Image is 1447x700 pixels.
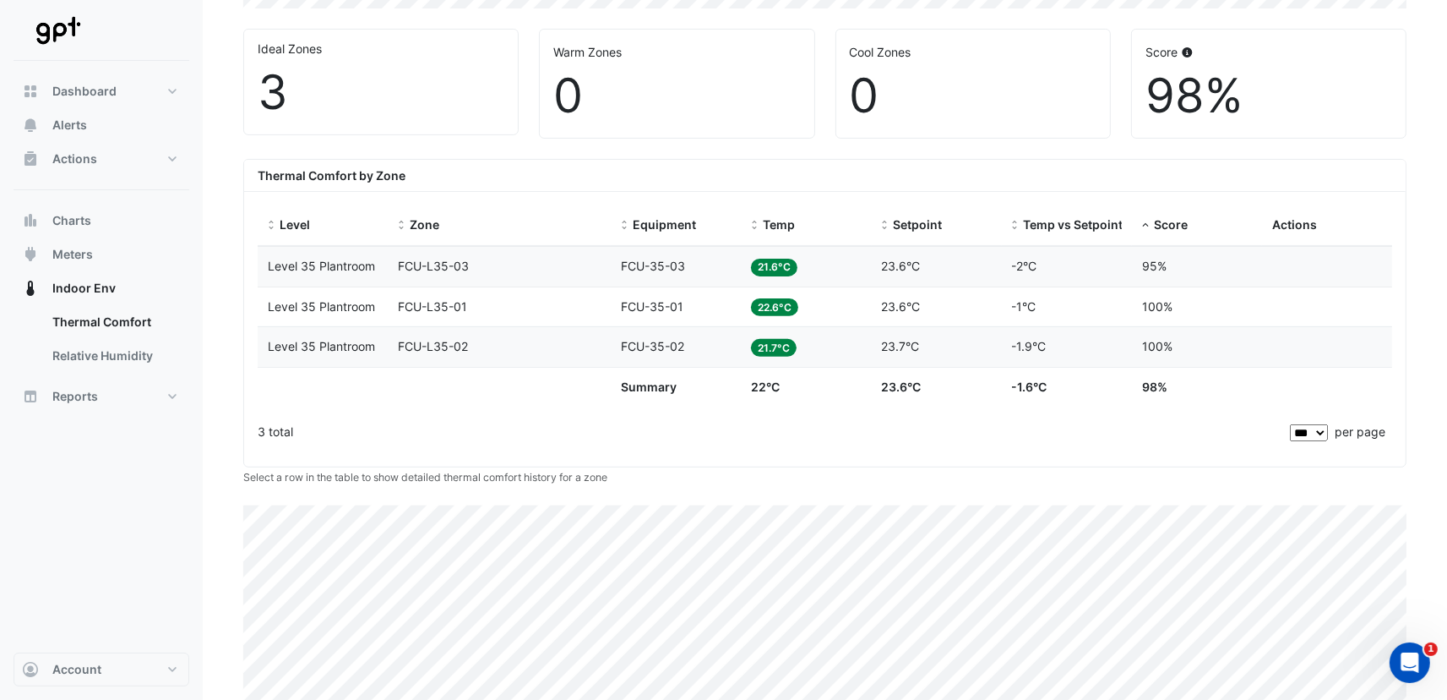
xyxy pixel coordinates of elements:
button: Meters [14,238,189,271]
span: -1°C [1012,299,1036,314]
small: Select a row in the table to show detailed thermal comfort history for a zone [243,471,607,484]
span: FCU-35-03 [621,259,685,273]
div: Indoor Env [14,305,189,380]
span: Reports [52,388,98,405]
span: Indoor Env [52,280,116,297]
app-icon: Actions [22,150,39,167]
img: Company Logo [20,14,96,47]
iframe: Intercom live chat [1390,643,1430,683]
span: Level 35 Plantroom [268,339,375,353]
span: 98% [1142,380,1167,394]
span: 23.6°C [882,380,922,394]
span: 23.7°C [882,339,920,353]
app-icon: Alerts [22,117,39,134]
app-icon: Charts [22,212,39,229]
span: 95% [1142,259,1167,273]
span: -2°C [1012,259,1037,273]
div: 0 [553,68,800,124]
div: Score [1145,43,1392,61]
div: Ideal Zones [258,40,504,57]
button: Dashboard [14,74,189,108]
div: 98% [1145,68,1392,124]
span: 22°C [751,380,780,394]
span: 21.6°C [751,259,797,276]
span: FCU-L35-01 [398,299,467,314]
app-icon: Dashboard [22,83,39,100]
span: 22.6°C [751,298,798,316]
span: Equipment [633,217,696,232]
span: Charts [52,212,91,229]
button: Indoor Env [14,271,189,305]
span: -1.6°C [1012,380,1047,394]
div: 0 [850,68,1096,124]
span: Account [52,661,101,678]
span: FCU-35-02 [621,339,684,353]
span: 23.6°C [882,299,921,314]
button: Charts [14,204,189,238]
app-icon: Meters [22,246,39,263]
div: Cool Zones [850,43,1096,61]
span: 100% [1142,339,1172,353]
span: per page [1335,424,1385,439]
span: Dashboard [52,83,117,100]
span: -1.9°C [1012,339,1047,353]
span: Temp vs Setpoint [1024,217,1123,232]
span: Temp [763,217,795,232]
span: Level 35 Plantroom [268,299,375,314]
span: Level 35 Plantroom [268,259,375,273]
span: Alerts [52,117,87,134]
span: 23.6°C [882,259,921,273]
span: 21.7°C [751,339,797,357]
span: Actions [52,150,97,167]
span: 1 [1424,643,1438,656]
span: Meters [52,246,93,263]
span: Level [280,217,310,232]
button: Reports [14,380,189,413]
span: Setpoint [894,217,943,232]
span: FCU-L35-02 [398,339,468,353]
span: Score [1154,217,1188,232]
span: Zone [410,217,439,232]
span: FCU-35-01 [621,299,683,314]
span: Actions [1272,217,1317,232]
button: Actions [14,142,189,176]
div: 3 total [258,411,1287,453]
div: 3 [258,64,504,121]
b: Thermal Comfort by Zone [258,168,405,183]
a: Relative Humidity [39,339,189,373]
a: Thermal Comfort [39,305,189,339]
span: FCU-L35-03 [398,259,469,273]
span: 100% [1142,299,1172,314]
app-icon: Reports [22,388,39,405]
app-icon: Indoor Env [22,280,39,297]
button: Alerts [14,108,189,142]
div: Warm Zones [553,43,800,61]
button: Account [14,653,189,686]
div: Summary [621,378,731,397]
